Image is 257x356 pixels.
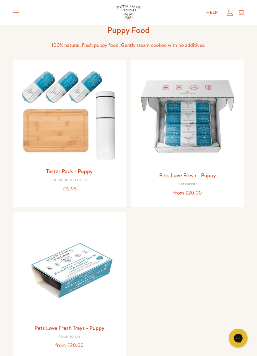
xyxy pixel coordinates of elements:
[116,5,141,20] img: Pets Love Fresh
[28,25,229,36] h1: Puppy Food
[159,171,216,179] a: Pets Love Fresh - Puppy
[34,324,104,332] a: Pets Love Fresh Trays - Puppy
[18,341,121,350] div: from £20.00
[18,65,121,164] img: Taster Pack - Puppy
[226,326,251,350] iframe: Gorgias live chat messenger
[18,178,121,182] div: Introductory Offer
[136,189,239,197] div: from £20.00
[18,217,121,321] img: Pets Love Fresh Trays - Puppy
[18,335,121,339] div: Ready to eat
[201,6,223,19] a: Help
[136,65,239,168] img: Pets Love Fresh - Puppy
[136,183,239,186] div: For puppies
[52,42,206,49] span: 100% natural, fresh puppy food. Gently steam cooked with no additives.
[8,5,24,20] summary: Translation missing: en.sections.header.menu
[46,167,92,175] a: Taster Pack - Puppy
[18,185,121,193] div: £12.95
